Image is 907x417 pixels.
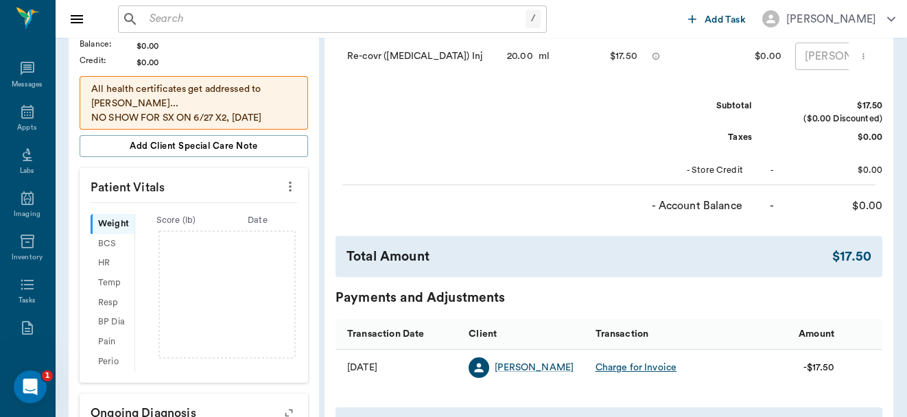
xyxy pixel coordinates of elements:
[137,40,308,52] div: $0.00
[610,46,637,67] div: $17.50
[217,214,298,227] div: Date
[786,11,876,27] div: [PERSON_NAME]
[751,6,906,32] button: [PERSON_NAME]
[855,45,871,68] button: more
[770,164,774,177] div: -
[91,214,134,234] div: Weight
[347,315,424,353] div: Transaction Date
[683,6,751,32] button: Add Task
[19,296,36,306] div: Tasks
[91,352,134,372] div: Perio
[649,131,752,144] div: Taxes
[335,288,882,308] div: Payments and Adjustments
[80,135,308,157] button: Add client Special Care Note
[91,273,134,293] div: Temp
[596,361,677,374] div: Charge for Invoice
[715,319,841,350] div: Amount
[130,139,258,154] span: Add client Special Care Note
[832,247,871,267] div: $17.50
[279,175,301,198] button: more
[42,370,53,381] span: 1
[779,131,882,144] div: $0.00
[803,361,834,374] div: -$17.50
[14,209,40,219] div: Imaging
[80,168,308,202] p: Patient Vitals
[346,247,832,267] div: Total Amount
[706,36,788,78] div: $0.00
[14,370,47,403] iframe: Intercom live chat
[91,332,134,352] div: Pain
[779,99,882,112] div: $17.50
[347,361,377,374] div: 09/24/25
[144,10,526,29] input: Search
[779,164,882,177] div: $0.00
[91,313,134,333] div: BP Dia
[80,38,137,50] div: Balance :
[12,252,43,263] div: Inventory
[526,10,541,28] div: /
[91,82,296,126] p: All health certificates get addressed to [PERSON_NAME]... NO SHOW FOR SX ON 6/27 X2, [DATE]
[91,234,134,254] div: BCS
[462,319,588,350] div: Client
[17,123,36,133] div: Appts
[533,49,550,63] div: ml
[335,36,500,78] div: Re-covr ([MEDICAL_DATA]) Inj
[469,315,497,353] div: Client
[779,198,882,214] div: $0.00
[649,99,752,112] div: Subtotal
[640,164,743,177] div: - Store Credit
[20,166,34,176] div: Labs
[770,198,774,214] div: -
[135,214,217,227] div: Score ( lb )
[91,293,134,313] div: Resp
[589,319,715,350] div: Transaction
[335,319,462,350] div: Transaction Date
[63,5,91,33] button: Close drawer
[648,46,663,67] button: message
[91,254,134,274] div: HR
[137,56,308,69] div: $0.00
[12,80,43,90] div: Messages
[639,198,742,214] div: - Account Balance
[80,54,137,67] div: Credit :
[495,361,574,374] a: [PERSON_NAME]
[779,112,882,126] div: ($0.00 Discounted)
[799,315,834,353] div: Amount
[596,315,649,353] div: Transaction
[507,49,533,63] div: 20.00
